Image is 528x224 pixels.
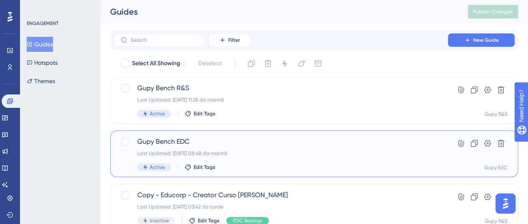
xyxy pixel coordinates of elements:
div: Guides [110,6,447,18]
span: Edit Tags [194,110,215,117]
div: Last Updated: [DATE] 11:28 da manhã [137,97,424,103]
button: Deselect [191,56,229,71]
input: Search [131,37,198,43]
span: Publish Changes [473,8,513,15]
span: Need Help? [20,2,52,12]
span: EDC Backup [233,217,262,224]
span: Gupy Bench EDC [137,137,424,147]
button: New Guide [448,33,515,47]
div: Gupy R&S [485,111,508,117]
span: New Guide [473,37,499,43]
iframe: UserGuiding AI Assistant Launcher [493,191,518,216]
button: Publish Changes [468,5,518,18]
div: ENGAGEMENT [27,20,58,27]
button: Edit Tags [184,110,215,117]
span: Deselect [198,59,222,69]
div: Gupy EdC [484,164,508,171]
div: Last Updated: [DATE] 08:48 da manhã [137,150,424,157]
span: Edit Tags [198,217,220,224]
span: Filter [228,37,240,43]
span: Inactive [150,217,169,224]
button: Filter [209,33,250,47]
span: Select All Showing [132,59,180,69]
button: Edit Tags [184,164,215,171]
span: Active [150,164,165,171]
span: Copy - Educorp - Creator Curso [PERSON_NAME] [137,190,424,200]
button: Hotspots [27,55,58,70]
button: Themes [27,74,55,89]
button: Edit Tags [189,217,220,224]
button: Guides [27,37,53,52]
span: Gupy Bench R&S [137,83,424,93]
div: Last Updated: [DATE] 03:42 da tarde [137,204,424,210]
span: Active [150,110,165,117]
span: Edit Tags [194,164,215,171]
